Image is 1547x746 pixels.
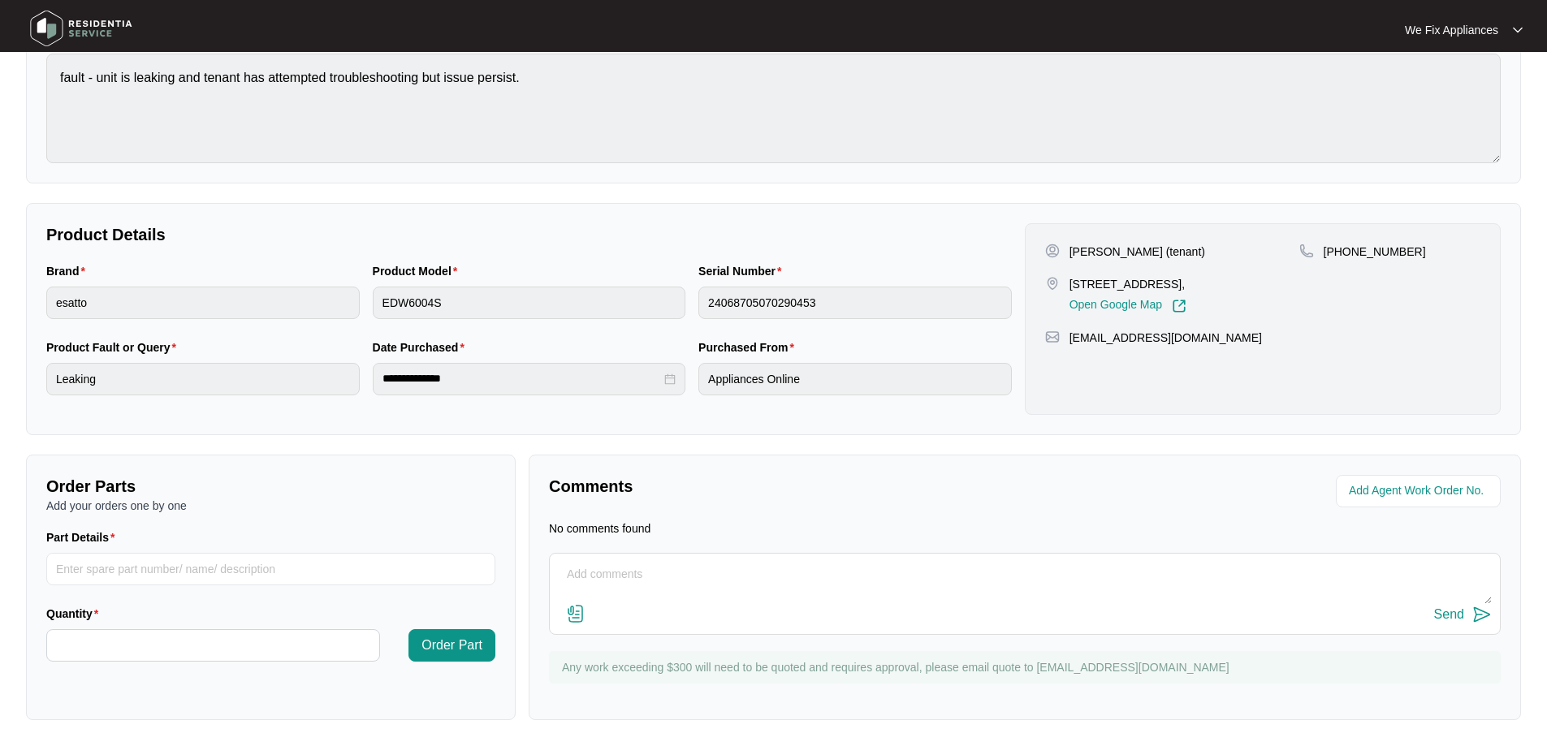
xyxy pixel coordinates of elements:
[1324,244,1426,260] p: [PHONE_NUMBER]
[1349,481,1491,501] input: Add Agent Work Order No.
[1070,276,1186,292] p: [STREET_ADDRESS],
[421,636,482,655] span: Order Part
[46,263,92,279] label: Brand
[373,339,471,356] label: Date Purchased
[698,287,1012,319] input: Serial Number
[1070,330,1262,346] p: [EMAIL_ADDRESS][DOMAIN_NAME]
[46,498,495,514] p: Add your orders one by one
[1070,299,1186,313] a: Open Google Map
[698,339,801,356] label: Purchased From
[46,606,105,622] label: Quantity
[1405,22,1498,38] p: We Fix Appliances
[549,475,1013,498] p: Comments
[562,659,1493,675] p: Any work exceeding $300 will need to be quoted and requires approval, please email quote to [EMAI...
[382,370,662,387] input: Date Purchased
[46,363,360,395] input: Product Fault or Query
[1045,276,1060,291] img: map-pin
[1513,26,1523,34] img: dropdown arrow
[46,339,183,356] label: Product Fault or Query
[698,363,1012,395] input: Purchased From
[24,4,138,53] img: residentia service logo
[373,287,686,319] input: Product Model
[1045,330,1060,344] img: map-pin
[47,630,379,661] input: Quantity
[373,263,465,279] label: Product Model
[698,263,788,279] label: Serial Number
[1472,605,1492,624] img: send-icon.svg
[566,604,586,623] img: file-attachment-doc.svg
[549,520,650,537] p: No comments found
[1045,244,1060,258] img: user-pin
[46,54,1501,163] textarea: fault - unit is leaking and tenant has attempted troubleshooting but issue persist.
[1070,244,1205,260] p: [PERSON_NAME] (tenant)
[46,223,1012,246] p: Product Details
[408,629,495,662] button: Order Part
[46,287,360,319] input: Brand
[1434,604,1492,626] button: Send
[46,475,495,498] p: Order Parts
[1172,299,1186,313] img: Link-External
[1434,607,1464,622] div: Send
[46,529,122,545] label: Part Details
[46,553,495,585] input: Part Details
[1299,244,1314,258] img: map-pin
